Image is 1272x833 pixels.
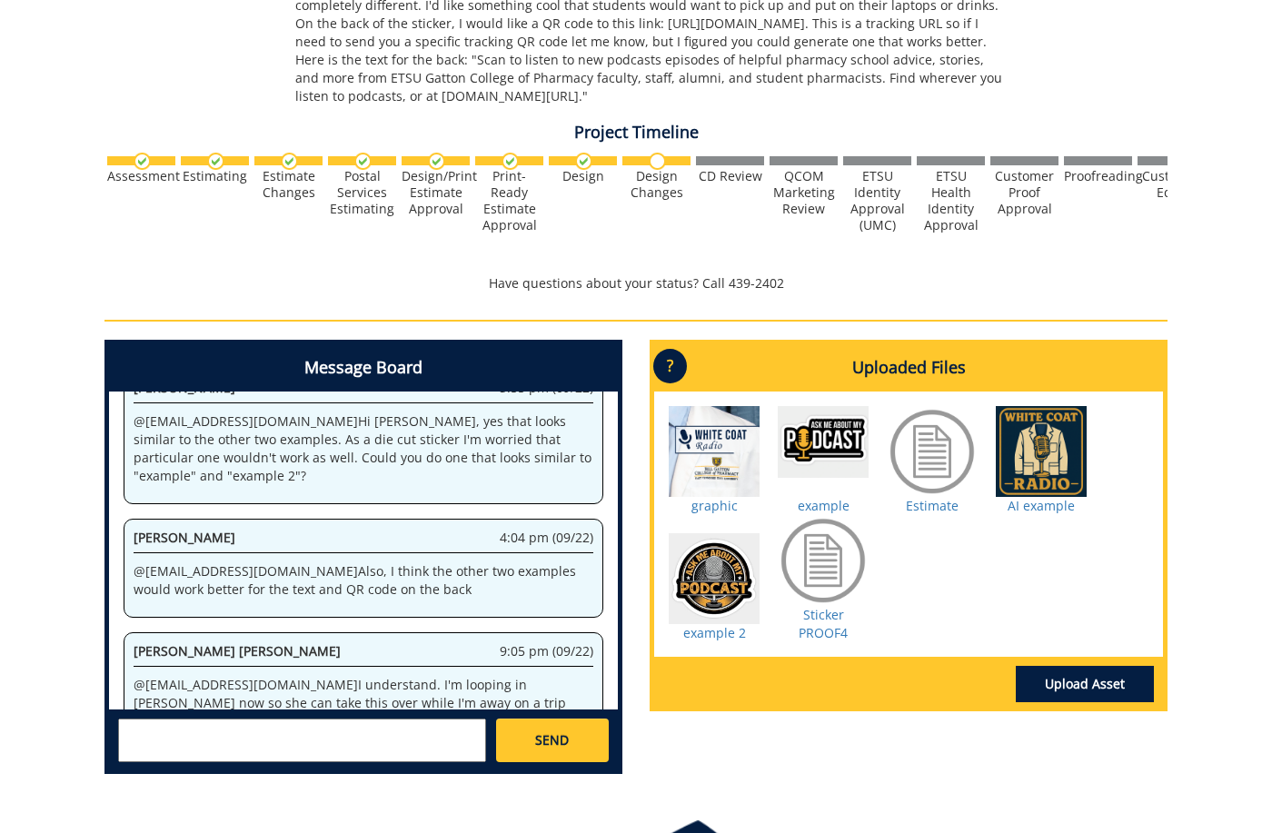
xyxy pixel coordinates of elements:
[1138,168,1206,201] div: Customer Edits
[799,606,848,641] a: Sticker PROOF4
[1016,666,1154,702] a: Upload Asset
[328,168,396,217] div: Postal Services Estimating
[500,642,593,660] span: 9:05 pm (09/22)
[475,168,543,233] div: Print-Ready Estimate Approval
[118,719,486,762] textarea: messageToSend
[134,676,593,785] p: @ [EMAIL_ADDRESS][DOMAIN_NAME] I understand. I'm looping in [PERSON_NAME] now so she can take thi...
[500,529,593,547] span: 4:04 pm (09/22)
[649,153,666,170] img: no
[653,349,687,383] p: ?
[354,153,372,170] img: checkmark
[107,168,175,184] div: Assessment
[254,168,323,201] div: Estimate Changes
[622,168,691,201] div: Design Changes
[917,168,985,233] div: ETSU Health Identity Approval
[109,344,618,392] h4: Message Board
[104,274,1168,293] p: Have questions about your status? Call 439-2402
[134,153,151,170] img: checkmark
[691,497,738,514] a: graphic
[104,124,1168,142] h4: Project Timeline
[696,168,764,184] div: CD Review
[535,731,569,749] span: SEND
[134,562,593,599] p: @ [EMAIL_ADDRESS][DOMAIN_NAME] Also, I think the other two examples would work better for the tex...
[843,168,911,233] div: ETSU Identity Approval (UMC)
[281,153,298,170] img: checkmark
[134,529,235,546] span: [PERSON_NAME]
[1008,497,1075,514] a: AI example
[654,344,1163,392] h4: Uploaded Files
[428,153,445,170] img: checkmark
[134,412,593,485] p: @ [EMAIL_ADDRESS][DOMAIN_NAME] Hi [PERSON_NAME], yes that looks similar to the other two examples...
[134,642,341,659] span: [PERSON_NAME] [PERSON_NAME]
[990,168,1058,217] div: Customer Proof Approval
[683,624,746,641] a: example 2
[798,497,850,514] a: example
[496,719,609,762] a: SEND
[906,497,959,514] a: Estimate
[770,168,838,217] div: QCOM Marketing Review
[1064,168,1132,184] div: Proofreading
[575,153,592,170] img: checkmark
[549,168,617,184] div: Design
[502,153,519,170] img: checkmark
[402,168,470,217] div: Design/Print Estimate Approval
[207,153,224,170] img: checkmark
[181,168,249,184] div: Estimating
